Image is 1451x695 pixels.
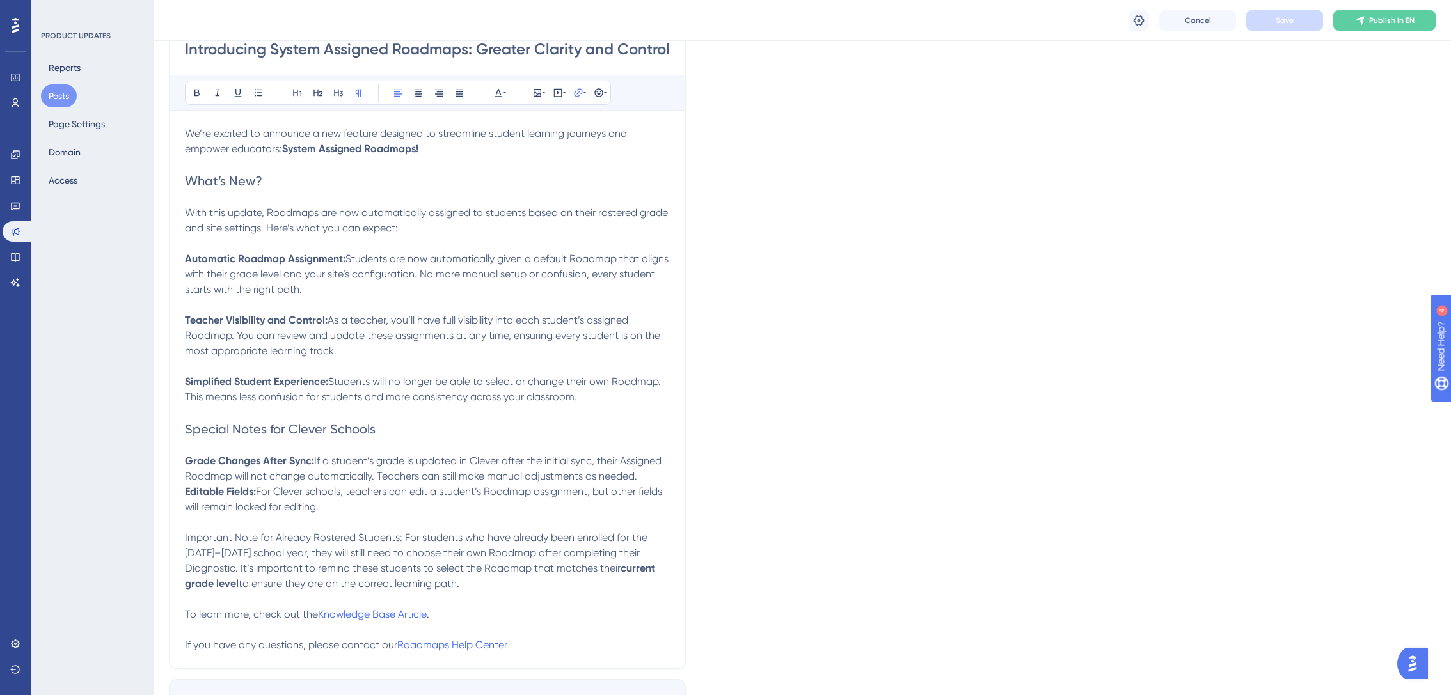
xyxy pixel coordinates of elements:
strong: Simplified Student Experience: [185,375,328,387]
a: Roadmaps Help Center [397,639,507,651]
span: Save [1276,15,1294,26]
span: Special Notes for Clever Schools [185,421,376,437]
span: Students are now automatically given a default Roadmap that aligns with their grade level and you... [185,253,671,295]
a: Knowledge Base Article [318,608,427,620]
button: Reports [41,56,88,79]
button: Save [1246,10,1323,31]
span: If you have any questions, please contact our [185,639,397,651]
span: With this update, Roadmaps are now automatically assigned to students based on their rostered gra... [185,207,670,234]
button: Posts [41,84,77,107]
span: Publish in EN [1369,15,1415,26]
span: Important Note for Already Rostered Students: For students who have already been enrolled for the... [185,531,650,574]
button: Page Settings [41,113,113,136]
div: PRODUCT UPDATES [41,31,111,41]
span: We’re excited to announce a new feature designed to streamline student learning journeys and empo... [185,127,630,155]
button: Access [41,169,85,192]
span: . [427,608,429,620]
iframe: UserGuiding AI Assistant Launcher [1397,644,1436,683]
span: For Clever schools, teachers can edit a student’s Roadmap assignment, but other fields will remai... [185,485,665,513]
span: Cancel [1185,15,1211,26]
strong: Grade Changes After Sync: [185,455,314,467]
span: Students will no longer be able to select or change their own Roadmap. This means less confusion ... [185,375,663,403]
span: As a teacher, you’ll have full visibility into each student’s assigned Roadmap. You can review an... [185,314,663,357]
strong: Editable Fields: [185,485,256,497]
div: 4 [89,6,93,17]
button: Domain [41,141,88,164]
span: Need Help? [30,3,80,19]
strong: Teacher Visibility and Control: [185,314,328,326]
strong: Automatic Roadmap Assignment: [185,253,345,265]
span: To learn more, check out the [185,608,318,620]
button: Publish in EN [1333,10,1436,31]
strong: System Assigned Roadmaps! [282,143,418,155]
input: Post Title [185,39,670,59]
span: If a student’s grade is updated in Clever after the initial sync, their Assigned Roadmap will not... [185,455,664,482]
button: Cancel [1159,10,1236,31]
span: to ensure they are on the correct learning path. [239,577,459,590]
span: What’s New? [185,173,262,189]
